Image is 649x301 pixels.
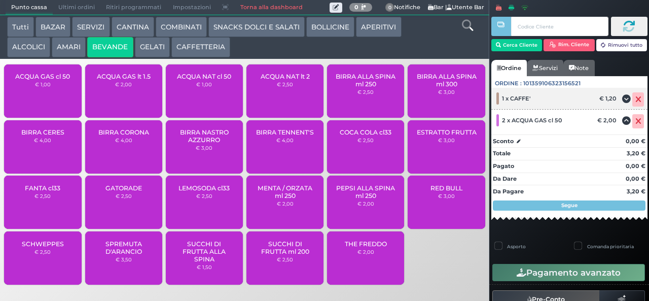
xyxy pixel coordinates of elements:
[438,89,455,95] small: € 3,00
[493,188,524,195] strong: Da Pagare
[277,81,293,87] small: € 2,50
[35,17,70,37] button: BAZAR
[354,4,358,11] b: 0
[627,150,645,157] strong: 3,20 €
[527,60,563,76] a: Servizi
[511,17,608,36] input: Codice Cliente
[34,249,51,255] small: € 2,50
[492,264,645,281] button: Pagamento avanzato
[100,1,167,15] span: Ritiri programmati
[438,137,455,143] small: € 3,00
[197,264,212,270] small: € 1,50
[256,128,314,136] span: BIRRA TENNENT'S
[234,1,308,15] a: Torna alla dashboard
[261,73,310,80] span: ACQUA NAT lt 2
[174,240,235,263] span: SUCCHI DI FRUTTA ALLA SPINA
[438,193,455,199] small: € 3,00
[493,162,514,170] strong: Pagato
[356,17,401,37] button: APERITIVI
[174,128,235,144] span: BIRRA NASTRO AZZURRO
[25,184,60,192] span: FANTA cl33
[116,256,132,262] small: € 3,50
[255,240,315,255] span: SUCCHI DI FRUTTA ml 200
[87,37,133,57] button: BEVANDE
[34,193,51,199] small: € 2,50
[626,138,645,145] strong: 0,00 €
[15,73,70,80] span: ACQUA GAS cl 50
[276,137,294,143] small: € 4,00
[115,81,132,87] small: € 2,00
[167,1,217,15] span: Impostazioni
[417,128,477,136] span: ESTRATTO FRUTTA
[6,1,53,15] span: Punto cassa
[116,193,132,199] small: € 2,50
[306,17,354,37] button: BOLLICINE
[98,128,149,136] span: BIRRA CORONA
[196,81,212,87] small: € 1,00
[171,37,230,57] button: CAFFETTERIA
[93,240,154,255] span: SPREMUTA D'ARANCIO
[507,243,526,250] label: Asporto
[22,240,64,248] span: SCHWEPPES
[277,256,293,262] small: € 2,50
[7,37,50,57] button: ALCOLICI
[196,193,212,199] small: € 2,50
[72,17,110,37] button: SERVIZI
[7,17,34,37] button: Tutti
[135,37,170,57] button: GELATI
[626,162,645,170] strong: 0,00 €
[523,79,581,88] span: 101359106323156521
[627,188,645,195] strong: 3,20 €
[544,39,595,51] button: Rim. Cliente
[502,117,562,124] span: 2 x ACQUA GAS cl 50
[416,73,477,88] span: BIRRA ALLA SPINA ml 300
[491,39,543,51] button: Cerca Cliente
[596,39,647,51] button: Rimuovi tutto
[97,73,151,80] span: ACQUA GAS lt 1.5
[357,249,374,255] small: € 2,00
[255,184,315,199] span: MENTA / ORZATA ml 250
[495,79,522,88] span: Ordine :
[34,137,51,143] small: € 4,00
[178,184,230,192] span: LEMOSODA cl33
[53,1,100,15] span: Ultimi ordini
[563,60,594,76] a: Note
[626,175,645,182] strong: 0,00 €
[493,175,517,182] strong: Da Dare
[493,150,511,157] strong: Totale
[340,128,391,136] span: COCA COLA cl33
[177,73,231,80] span: ACQUA NAT cl 50
[502,95,530,102] span: 1 x CAFFE'
[105,184,142,192] span: GATORADE
[491,60,527,76] a: Ordine
[357,137,374,143] small: € 2,50
[493,137,514,146] strong: Sconto
[345,240,387,248] span: THE FREDDO
[596,117,622,124] div: € 2,00
[385,3,394,12] span: 0
[561,202,578,209] strong: Segue
[587,243,634,250] label: Comanda prioritaria
[357,200,374,207] small: € 2,00
[598,95,622,102] div: € 1,20
[35,81,51,87] small: € 1,00
[277,200,294,207] small: € 2,00
[336,73,396,88] span: BIRRA ALLA SPINA ml 250
[21,128,64,136] span: BIRRA CERES
[336,184,396,199] span: PEPSI ALLA SPINA ml 250
[156,17,207,37] button: COMBINATI
[357,89,374,95] small: € 2,50
[208,17,305,37] button: SNACKS DOLCI E SALATI
[430,184,462,192] span: RED BULL
[112,17,154,37] button: CANTINA
[52,37,86,57] button: AMARI
[196,145,212,151] small: € 3,00
[115,137,132,143] small: € 4,00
